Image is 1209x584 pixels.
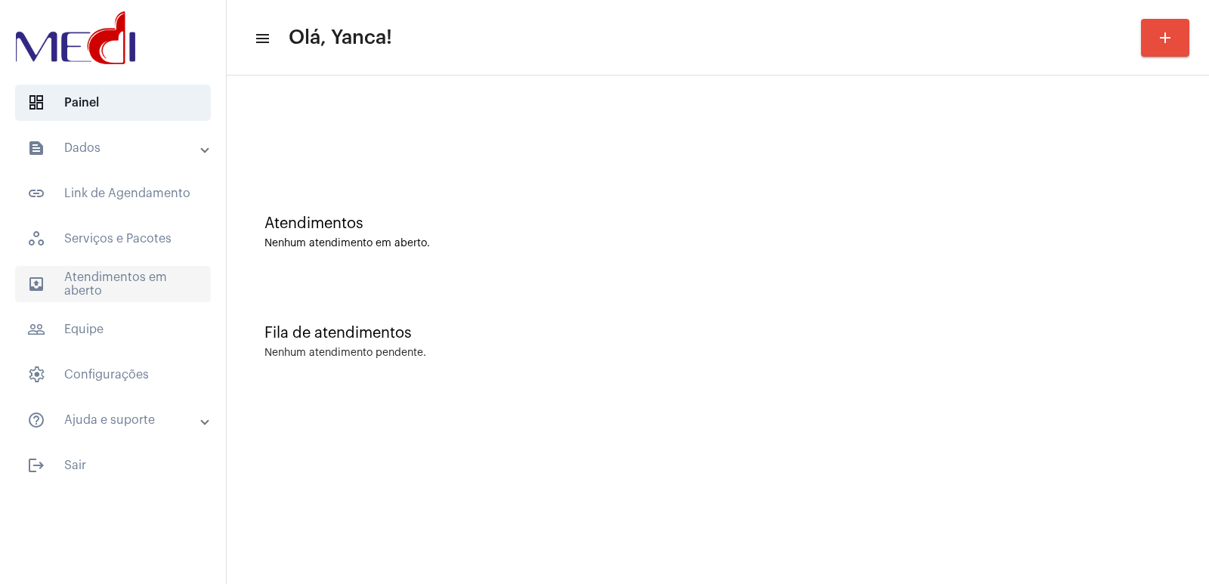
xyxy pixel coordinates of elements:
span: Configurações [15,357,211,393]
div: Fila de atendimentos [264,325,1171,341]
mat-panel-title: Dados [27,139,202,157]
div: Atendimentos [264,215,1171,232]
span: sidenav icon [27,94,45,112]
div: Nenhum atendimento em aberto. [264,238,1171,249]
span: Olá, Yanca! [289,26,392,50]
span: Sair [15,447,211,484]
mat-icon: add [1156,29,1174,47]
span: sidenav icon [27,366,45,384]
span: Atendimentos em aberto [15,266,211,302]
img: d3a1b5fa-500b-b90f-5a1c-719c20e9830b.png [12,8,139,68]
div: Nenhum atendimento pendente. [264,348,426,359]
mat-icon: sidenav icon [27,411,45,429]
mat-expansion-panel-header: sidenav iconDados [9,130,226,166]
mat-icon: sidenav icon [27,184,45,202]
mat-icon: sidenav icon [27,456,45,474]
mat-icon: sidenav icon [27,139,45,157]
mat-icon: sidenav icon [27,275,45,293]
mat-panel-title: Ajuda e suporte [27,411,202,429]
span: Equipe [15,311,211,348]
span: Painel [15,85,211,121]
span: Serviços e Pacotes [15,221,211,257]
span: Link de Agendamento [15,175,211,212]
mat-expansion-panel-header: sidenav iconAjuda e suporte [9,402,226,438]
mat-icon: sidenav icon [254,29,269,48]
span: sidenav icon [27,230,45,248]
mat-icon: sidenav icon [27,320,45,338]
